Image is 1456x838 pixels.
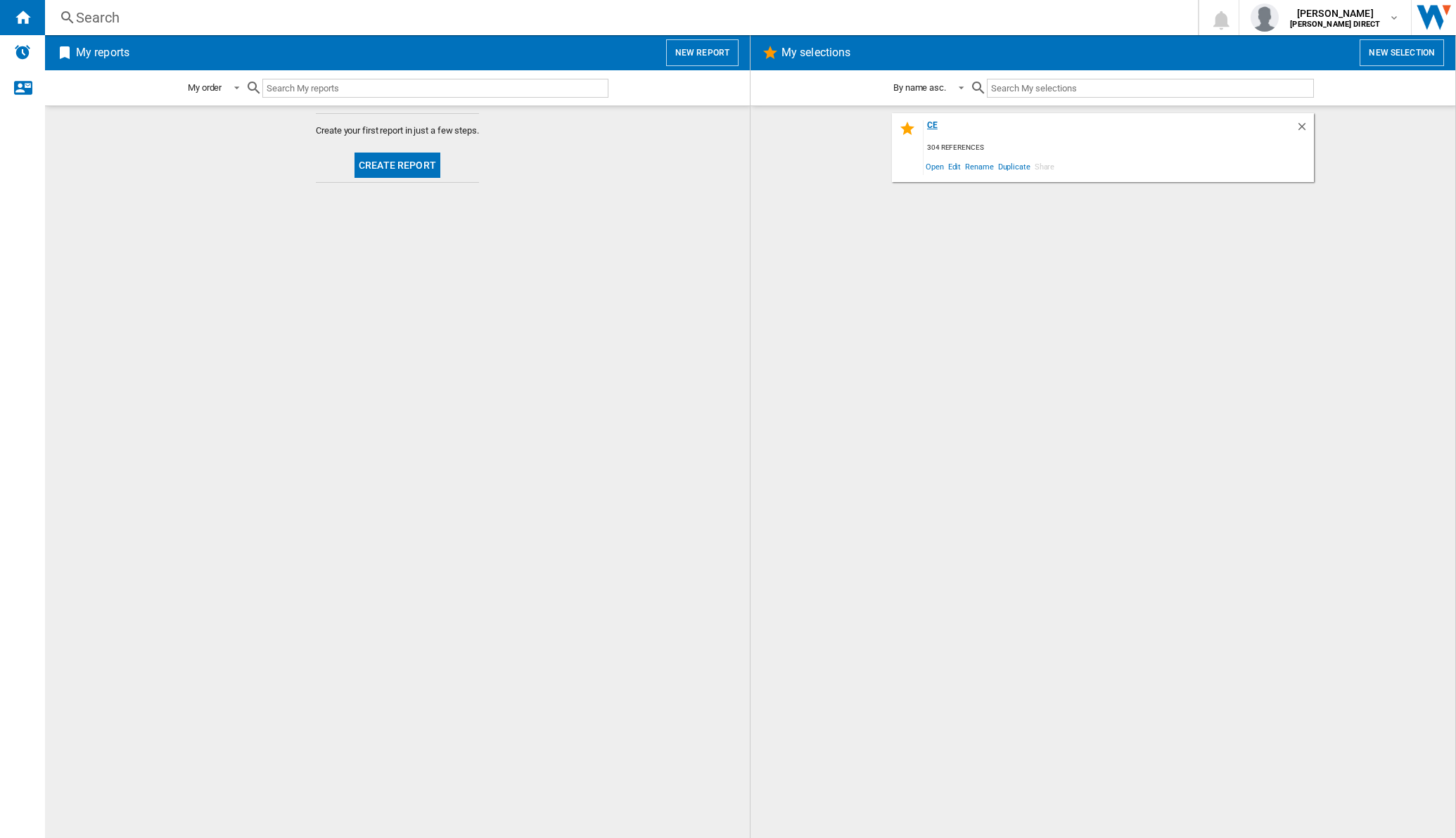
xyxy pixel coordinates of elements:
[188,82,222,93] div: My order
[262,79,608,98] input: Search My reports
[996,157,1033,176] span: Duplicate
[1290,6,1380,20] span: [PERSON_NAME]
[946,157,964,176] span: Edit
[1290,20,1380,29] b: [PERSON_NAME] DIRECT
[355,153,440,178] button: Create report
[1251,4,1279,32] img: profile.jpg
[924,139,1314,157] div: 304 references
[1296,120,1314,139] div: Delete
[1360,39,1444,66] button: New selection
[924,120,1296,139] div: ce
[924,157,946,176] span: Open
[893,82,946,93] div: By name asc.
[76,8,1161,27] div: Search
[666,39,739,66] button: New report
[779,39,853,66] h2: My selections
[987,79,1314,98] input: Search My selections
[73,39,132,66] h2: My reports
[14,44,31,60] img: alerts-logo.svg
[316,124,479,137] span: Create your first report in just a few steps.
[1033,157,1057,176] span: Share
[963,157,995,176] span: Rename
